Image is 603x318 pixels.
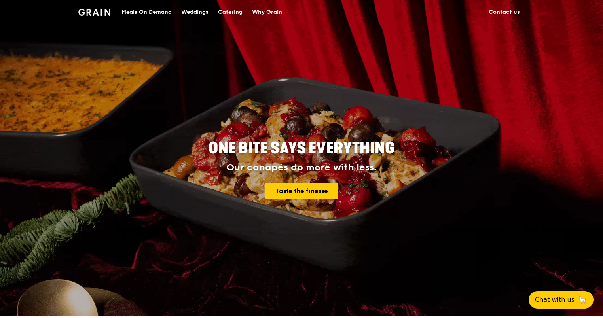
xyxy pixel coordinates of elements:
div: Why Grain [252,0,282,24]
a: Taste the finesse [265,183,338,199]
span: Chat with us [535,295,575,305]
a: Contact us [484,0,525,24]
span: 🦙 [578,295,587,305]
button: Chat with us🦙 [529,291,594,309]
div: Meals On Demand [121,0,172,24]
span: ONE BITE SAYS EVERYTHING [209,139,394,158]
a: Weddings [176,0,213,24]
div: Our canapés do more with less. [159,162,444,173]
a: Catering [213,0,247,24]
a: Why Grain [247,0,287,24]
div: Weddings [181,0,209,24]
div: Catering [218,0,243,24]
img: Grain [78,9,110,16]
